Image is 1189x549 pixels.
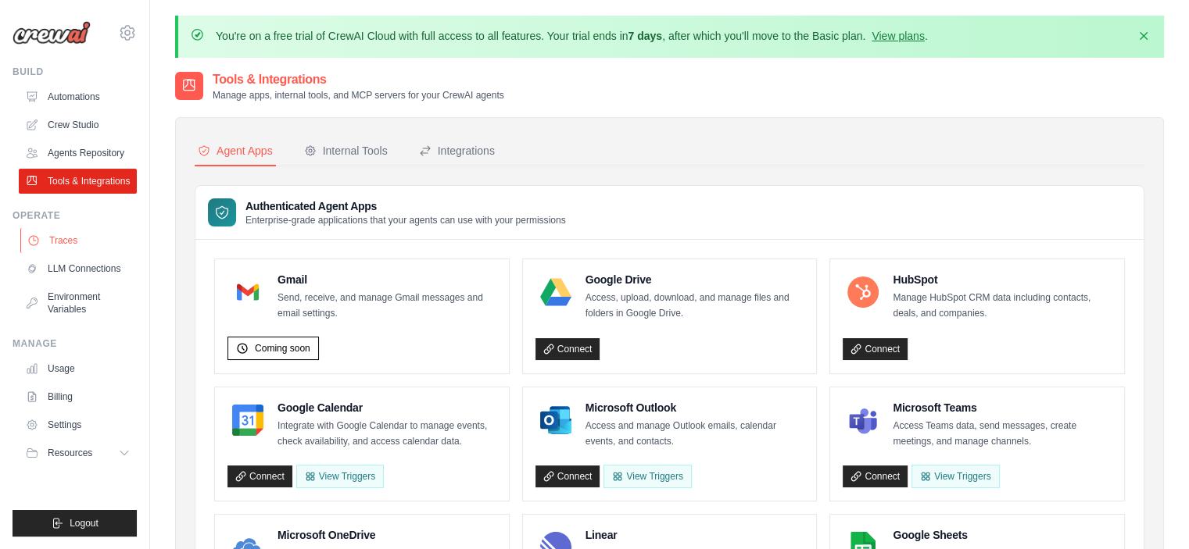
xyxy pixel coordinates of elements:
[586,291,804,321] p: Access, upload, download, and manage files and folders in Google Drive.
[586,400,804,415] h4: Microsoft Outlook
[847,405,879,436] img: Microsoft Teams Logo
[304,143,388,159] div: Internal Tools
[586,419,804,449] p: Access and manage Outlook emails, calendar events, and contacts.
[893,272,1112,287] h4: HubSpot
[13,21,91,45] img: Logo
[232,276,263,308] img: Gmail Logo
[19,284,137,322] a: Environment Variables
[19,141,137,166] a: Agents Repository
[245,198,566,214] h3: Authenticated Agent Apps
[245,214,566,226] p: Enterprise-grade applications that your agents can use with your permissions
[19,169,137,194] a: Tools & Integrations
[301,137,391,166] button: Internal Tools
[232,405,263,436] img: Google Calendar Logo
[13,337,137,350] div: Manage
[227,465,292,487] a: Connect
[419,143,495,159] div: Integrations
[843,465,908,487] a: Connect
[213,89,504,102] p: Manage apps, internal tools, and MCP servers for your CrewAI agents
[911,465,999,488] : View Triggers
[19,384,137,409] a: Billing
[416,137,498,166] button: Integrations
[13,510,137,537] button: Logout
[586,527,804,543] h4: Linear
[893,419,1112,449] p: Access Teams data, send messages, create meetings, and manage channels.
[13,209,137,222] div: Operate
[13,66,137,78] div: Build
[278,272,496,287] h4: Gmail
[296,465,384,488] button: View Triggers
[19,84,137,109] a: Automations
[19,356,137,381] a: Usage
[19,112,137,137] a: Crew Studio
[540,276,571,308] img: Google Drive Logo
[535,465,600,487] a: Connect
[847,276,879,308] img: HubSpot Logo
[48,447,92,459] span: Resources
[19,440,137,465] button: Resources
[19,412,137,437] a: Settings
[216,28,928,44] p: You're on a free trial of CrewAI Cloud with full access to all features. Your trial ends in , aft...
[278,419,496,449] p: Integrate with Google Calendar to manage events, check availability, and access calendar data.
[872,30,924,42] a: View plans
[70,517,98,529] span: Logout
[198,143,273,159] div: Agent Apps
[586,272,804,287] h4: Google Drive
[213,70,504,89] h2: Tools & Integrations
[628,30,662,42] strong: 7 days
[540,405,571,436] img: Microsoft Outlook Logo
[843,338,908,360] a: Connect
[278,291,496,321] p: Send, receive, and manage Gmail messages and email settings.
[603,465,691,488] : View Triggers
[255,342,310,355] span: Coming soon
[893,527,1112,543] h4: Google Sheets
[535,338,600,360] a: Connect
[19,256,137,281] a: LLM Connections
[893,400,1112,415] h4: Microsoft Teams
[195,137,276,166] button: Agent Apps
[20,228,138,253] a: Traces
[893,291,1112,321] p: Manage HubSpot CRM data including contacts, deals, and companies.
[278,400,496,415] h4: Google Calendar
[278,527,496,543] h4: Microsoft OneDrive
